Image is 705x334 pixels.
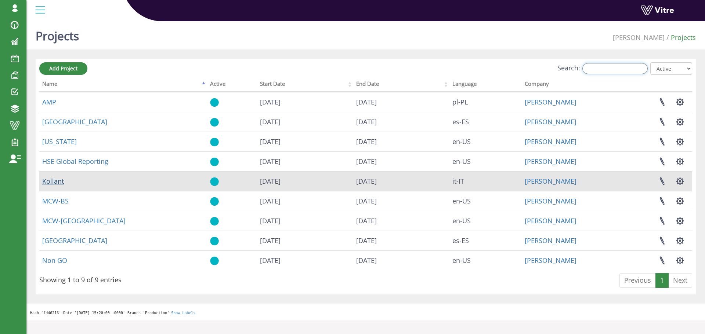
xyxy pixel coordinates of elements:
[449,132,521,151] td: en-US
[49,65,77,72] span: Add Project
[613,33,665,42] a: [PERSON_NAME]
[210,137,219,147] img: yes
[257,78,353,92] th: Start Date: activate to sort column ascending
[257,171,353,191] td: [DATE]
[353,112,449,132] td: [DATE]
[36,18,79,49] h1: Projects
[522,78,593,92] th: Company
[42,117,107,126] a: [GEOGRAPHIC_DATA]
[525,98,576,106] a: [PERSON_NAME]
[257,191,353,211] td: [DATE]
[30,311,169,315] span: Hash 'fd46216' Date '[DATE] 15:20:00 +0000' Branch 'Production'
[449,231,521,250] td: es-ES
[42,157,108,166] a: HSE Global Reporting
[257,231,353,250] td: [DATE]
[619,273,656,288] a: Previous
[257,211,353,231] td: [DATE]
[257,92,353,112] td: [DATE]
[257,112,353,132] td: [DATE]
[210,157,219,166] img: yes
[42,177,64,186] a: Kollant
[353,92,449,112] td: [DATE]
[353,191,449,211] td: [DATE]
[525,177,576,186] a: [PERSON_NAME]
[525,117,576,126] a: [PERSON_NAME]
[42,197,69,205] a: MCW-BS
[207,78,257,92] th: Active
[42,98,56,106] a: AMP
[39,62,87,75] a: Add Project
[449,191,521,211] td: en-US
[39,272,122,285] div: Showing 1 to 9 of 9 entries
[353,132,449,151] td: [DATE]
[582,63,648,74] input: Search:
[210,256,219,265] img: yes
[210,118,219,127] img: yes
[210,217,219,226] img: yes
[655,273,669,288] a: 1
[557,63,648,74] label: Search:
[257,250,353,270] td: [DATE]
[525,236,576,245] a: [PERSON_NAME]
[525,137,576,146] a: [PERSON_NAME]
[449,112,521,132] td: es-ES
[449,151,521,171] td: en-US
[210,236,219,246] img: yes
[668,273,692,288] a: Next
[449,211,521,231] td: en-US
[525,256,576,265] a: [PERSON_NAME]
[353,250,449,270] td: [DATE]
[449,78,521,92] th: Language
[353,231,449,250] td: [DATE]
[525,216,576,225] a: [PERSON_NAME]
[171,311,195,315] a: Show Labels
[449,171,521,191] td: it-IT
[210,197,219,206] img: yes
[257,151,353,171] td: [DATE]
[42,137,77,146] a: [US_STATE]
[353,151,449,171] td: [DATE]
[210,98,219,107] img: yes
[353,78,449,92] th: End Date: activate to sort column ascending
[449,250,521,270] td: en-US
[39,78,207,92] th: Name: activate to sort column descending
[210,177,219,186] img: yes
[525,197,576,205] a: [PERSON_NAME]
[353,211,449,231] td: [DATE]
[42,236,107,245] a: [GEOGRAPHIC_DATA]
[665,33,696,43] li: Projects
[525,157,576,166] a: [PERSON_NAME]
[257,132,353,151] td: [DATE]
[42,216,126,225] a: MCW-[GEOGRAPHIC_DATA]
[449,92,521,112] td: pl-PL
[353,171,449,191] td: [DATE]
[42,256,67,265] a: Non GO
